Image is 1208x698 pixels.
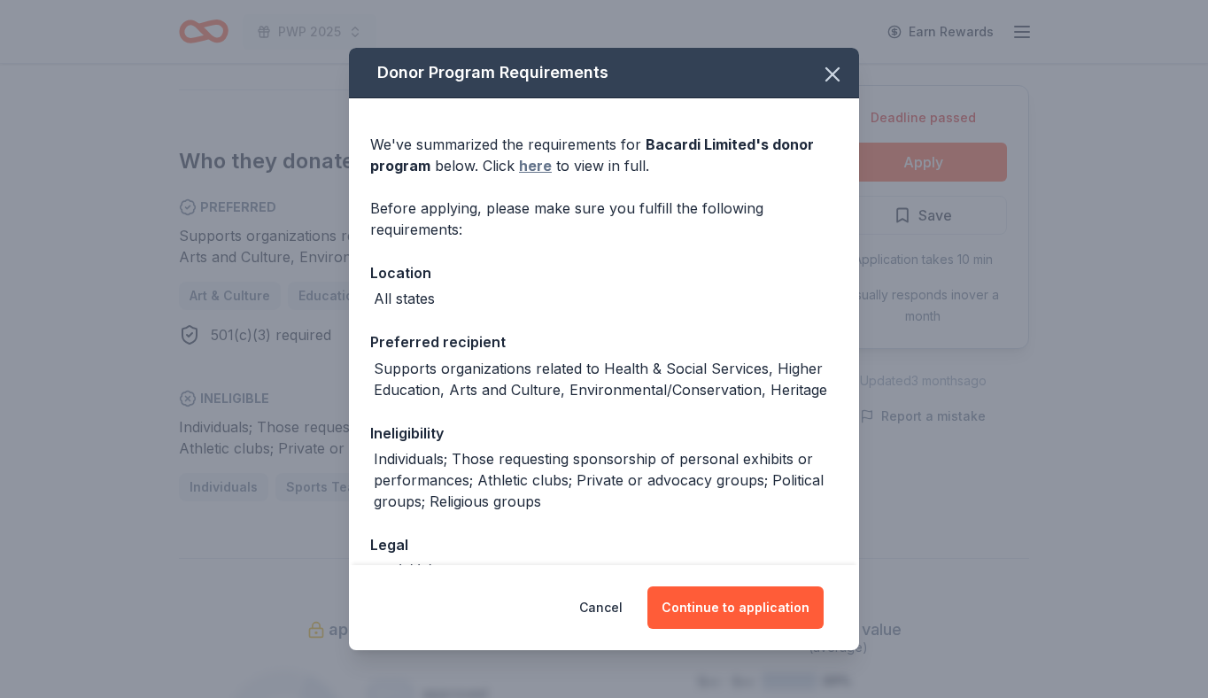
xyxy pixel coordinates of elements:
[370,533,838,556] div: Legal
[374,358,838,400] div: Supports organizations related to Health & Social Services, Higher Education, Arts and Culture, E...
[579,586,623,629] button: Cancel
[370,134,838,176] div: We've summarized the requirements for below. Click to view in full.
[370,330,838,353] div: Preferred recipient
[370,198,838,240] div: Before applying, please make sure you fulfill the following requirements:
[647,586,824,629] button: Continue to application
[370,261,838,284] div: Location
[370,422,838,445] div: Ineligibility
[374,288,435,309] div: All states
[349,48,859,98] div: Donor Program Requirements
[374,448,838,512] div: Individuals; Those requesting sponsorship of personal exhibits or performances; Athletic clubs; P...
[374,560,494,581] div: 501(c)(3) required
[519,155,552,176] a: here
